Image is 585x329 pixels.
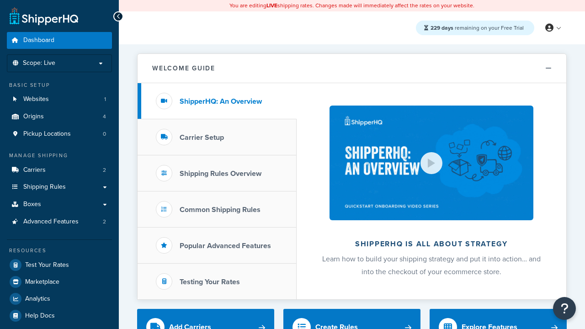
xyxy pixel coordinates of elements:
[321,240,542,248] h2: ShipperHQ is all about strategy
[7,308,112,324] a: Help Docs
[7,152,112,159] div: Manage Shipping
[23,113,44,121] span: Origins
[23,166,46,174] span: Carriers
[7,91,112,108] a: Websites1
[7,32,112,49] a: Dashboard
[431,24,453,32] strong: 229 days
[23,130,71,138] span: Pickup Locations
[180,97,262,106] h3: ShipperHQ: An Overview
[180,278,240,286] h3: Testing Your Rates
[103,113,106,121] span: 4
[7,162,112,179] li: Carriers
[103,218,106,226] span: 2
[180,206,261,214] h3: Common Shipping Rules
[23,96,49,103] span: Websites
[322,254,541,277] span: Learn how to build your shipping strategy and put it into action… and into the checkout of your e...
[553,297,576,320] button: Open Resource Center
[7,108,112,125] a: Origins4
[25,278,59,286] span: Marketplace
[104,96,106,103] span: 1
[330,106,533,220] img: ShipperHQ is all about strategy
[25,295,50,303] span: Analytics
[7,274,112,290] a: Marketplace
[7,162,112,179] a: Carriers2
[103,130,106,138] span: 0
[266,1,277,10] b: LIVE
[180,242,271,250] h3: Popular Advanced Features
[23,201,41,208] span: Boxes
[7,257,112,273] a: Test Your Rates
[431,24,524,32] span: remaining on your Free Trial
[152,65,215,72] h2: Welcome Guide
[180,170,261,178] h3: Shipping Rules Overview
[23,37,54,44] span: Dashboard
[7,126,112,143] li: Pickup Locations
[7,213,112,230] li: Advanced Features
[103,166,106,174] span: 2
[23,59,55,67] span: Scope: Live
[25,312,55,320] span: Help Docs
[7,291,112,307] a: Analytics
[7,213,112,230] a: Advanced Features2
[23,218,79,226] span: Advanced Features
[25,261,69,269] span: Test Your Rates
[138,54,566,83] button: Welcome Guide
[7,247,112,255] div: Resources
[7,108,112,125] li: Origins
[7,126,112,143] a: Pickup Locations0
[23,183,66,191] span: Shipping Rules
[180,133,224,142] h3: Carrier Setup
[7,196,112,213] a: Boxes
[7,81,112,89] div: Basic Setup
[7,179,112,196] a: Shipping Rules
[7,91,112,108] li: Websites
